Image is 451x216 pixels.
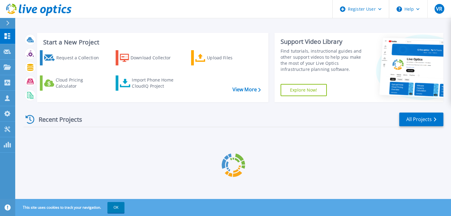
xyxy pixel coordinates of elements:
[281,84,327,96] a: Explore Now!
[56,52,101,64] div: Request a Collection
[23,112,90,127] div: Recent Projects
[56,77,101,89] div: Cloud Pricing Calculator
[40,50,102,65] a: Request a Collection
[132,77,179,89] div: Import Phone Home CloudIQ Project
[107,202,124,213] button: OK
[43,39,260,46] h3: Start a New Project
[399,113,443,126] a: All Projects
[17,202,124,213] span: This site uses cookies to track your navigation.
[131,52,177,64] div: Download Collector
[281,38,365,46] div: Support Video Library
[116,50,178,65] a: Download Collector
[191,50,253,65] a: Upload Files
[40,75,102,91] a: Cloud Pricing Calculator
[436,6,442,11] span: VR
[232,87,261,92] a: View More
[207,52,252,64] div: Upload Files
[281,48,365,72] div: Find tutorials, instructional guides and other support videos to help you make the most of your L...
